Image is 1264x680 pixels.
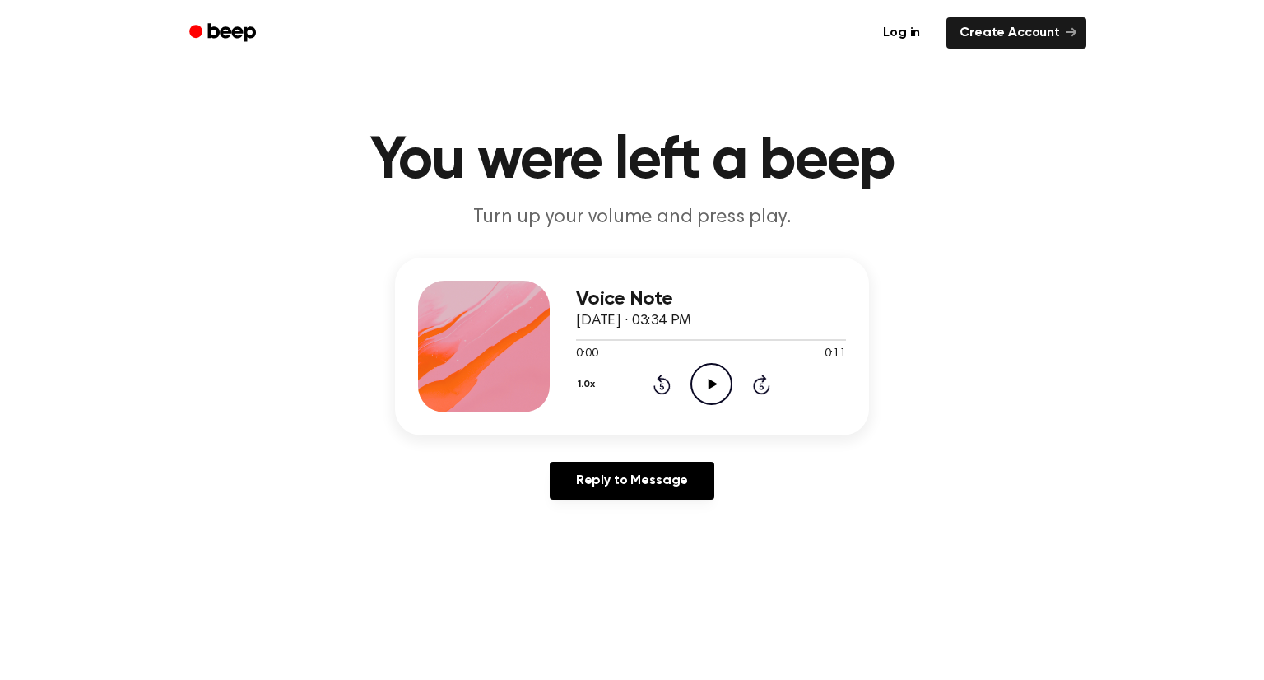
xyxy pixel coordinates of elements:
[946,17,1086,49] a: Create Account
[825,346,846,363] span: 0:11
[867,14,936,52] a: Log in
[576,314,691,328] span: [DATE] · 03:34 PM
[316,204,948,231] p: Turn up your volume and press play.
[576,370,601,398] button: 1.0x
[576,288,846,310] h3: Voice Note
[211,132,1053,191] h1: You were left a beep
[550,462,714,500] a: Reply to Message
[576,346,597,363] span: 0:00
[178,17,271,49] a: Beep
